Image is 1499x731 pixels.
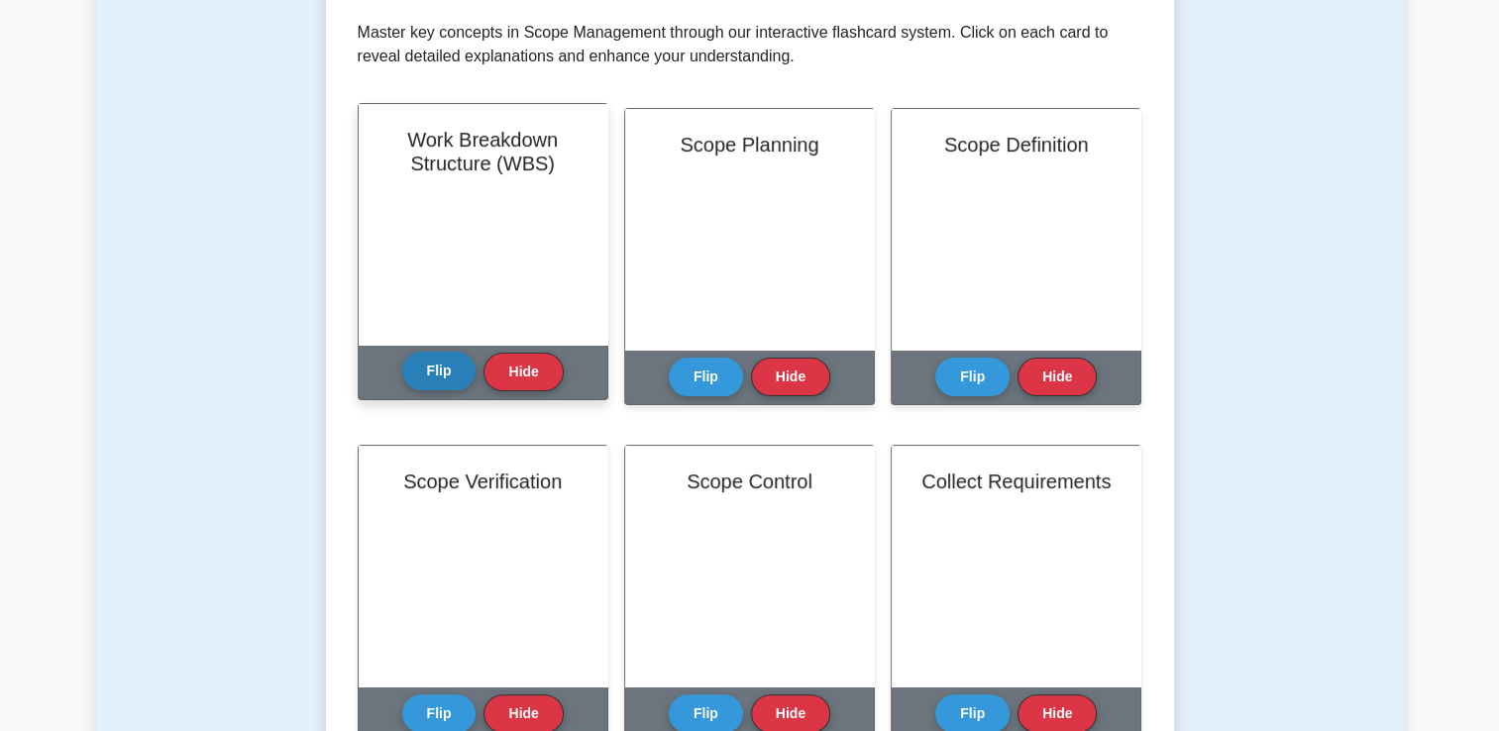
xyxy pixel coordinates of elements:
p: Master key concepts in Scope Management through our interactive flashcard system. Click on each c... [358,21,1142,68]
h2: Work Breakdown Structure (WBS) [382,128,584,175]
button: Hide [1017,358,1097,396]
h2: Scope Definition [915,133,1117,157]
button: Flip [669,358,743,396]
h2: Scope Planning [649,133,850,157]
h2: Collect Requirements [915,470,1117,493]
button: Flip [402,352,477,390]
button: Hide [483,353,563,391]
h2: Scope Control [649,470,850,493]
button: Flip [935,358,1010,396]
button: Hide [751,358,830,396]
h2: Scope Verification [382,470,584,493]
